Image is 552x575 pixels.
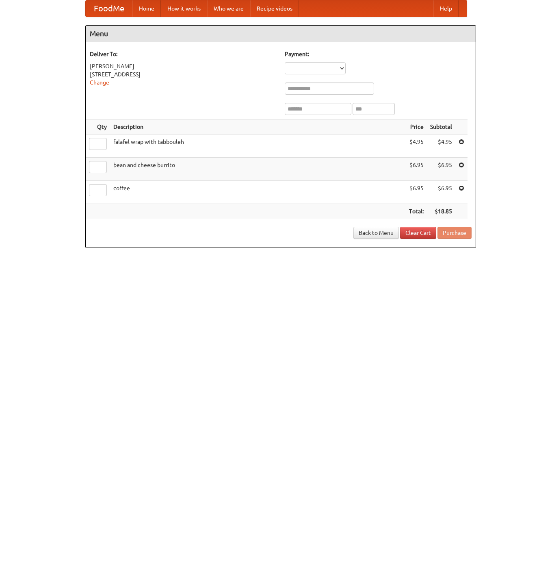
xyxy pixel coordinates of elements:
[90,50,277,58] h5: Deliver To:
[400,227,436,239] a: Clear Cart
[427,119,455,135] th: Subtotal
[86,0,132,17] a: FoodMe
[110,119,406,135] th: Description
[427,204,455,219] th: $18.85
[353,227,399,239] a: Back to Menu
[437,227,472,239] button: Purchase
[132,0,161,17] a: Home
[433,0,459,17] a: Help
[406,181,427,204] td: $6.95
[86,119,110,135] th: Qty
[406,158,427,181] td: $6.95
[110,158,406,181] td: bean and cheese burrito
[406,135,427,158] td: $4.95
[86,26,476,42] h4: Menu
[161,0,207,17] a: How it works
[285,50,472,58] h5: Payment:
[406,119,427,135] th: Price
[427,158,455,181] td: $6.95
[207,0,250,17] a: Who we are
[110,181,406,204] td: coffee
[110,135,406,158] td: falafel wrap with tabbouleh
[90,62,277,70] div: [PERSON_NAME]
[427,135,455,158] td: $4.95
[406,204,427,219] th: Total:
[250,0,299,17] a: Recipe videos
[90,79,109,86] a: Change
[90,70,277,78] div: [STREET_ADDRESS]
[427,181,455,204] td: $6.95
